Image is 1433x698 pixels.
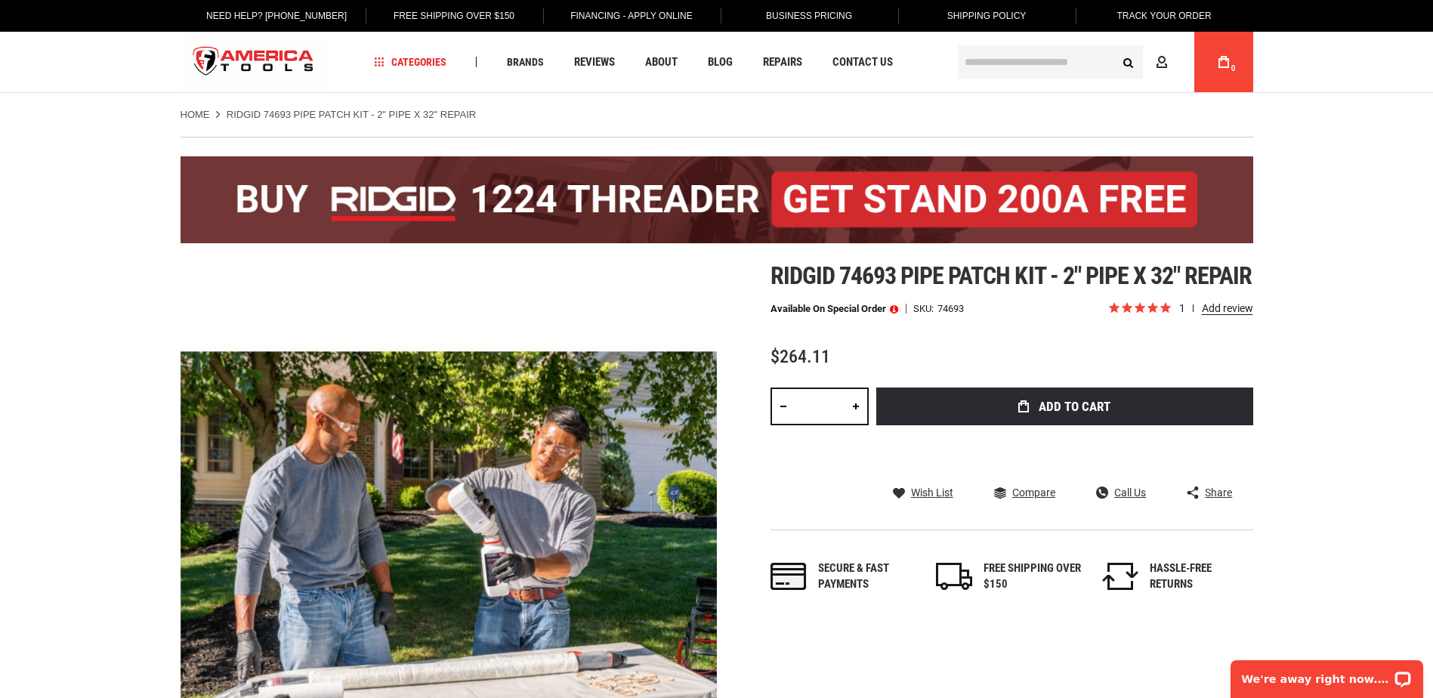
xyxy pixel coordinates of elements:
[893,486,953,499] a: Wish List
[1231,64,1236,73] span: 0
[911,487,953,498] span: Wish List
[1209,32,1238,92] a: 0
[771,261,1252,290] span: Ridgid 74693 pipe patch kit - 2" pipe x 32" repair
[645,57,678,68] span: About
[832,57,893,68] span: Contact Us
[771,304,898,314] p: Available on Special Order
[638,52,684,73] a: About
[227,109,477,120] strong: RIDGID 74693 PIPE PATCH KIT - 2" PIPE X 32" REPAIR
[771,346,830,367] span: $264.11
[1150,561,1248,593] div: HASSLE-FREE RETURNS
[937,304,964,313] div: 74693
[947,11,1027,21] span: Shipping Policy
[500,52,551,73] a: Brands
[1179,302,1253,314] span: 1 reviews
[994,486,1055,499] a: Compare
[1114,48,1143,76] button: Search
[1221,650,1433,698] iframe: LiveChat chat widget
[181,34,327,91] img: America Tools
[936,563,972,590] img: shipping
[1102,563,1138,590] img: returns
[708,57,733,68] span: Blog
[567,52,622,73] a: Reviews
[1012,487,1055,498] span: Compare
[367,52,453,73] a: Categories
[181,34,327,91] a: store logo
[1096,486,1146,499] a: Call Us
[826,52,900,73] a: Contact Us
[507,57,544,67] span: Brands
[1107,301,1253,317] span: Rated 5.0 out of 5 stars 1 reviews
[701,52,740,73] a: Blog
[181,156,1253,243] img: BOGO: Buy the RIDGID® 1224 Threader (26092), get the 92467 200A Stand FREE!
[1205,487,1232,498] span: Share
[181,108,210,122] a: Home
[574,57,615,68] span: Reviews
[984,561,1082,593] div: FREE SHIPPING OVER $150
[771,563,807,590] img: payments
[763,57,802,68] span: Repairs
[818,561,916,593] div: Secure & fast payments
[1114,487,1146,498] span: Call Us
[756,52,809,73] a: Repairs
[1039,400,1110,413] span: Add to Cart
[873,430,1256,474] iframe: Secure express checkout frame
[876,388,1253,425] button: Add to Cart
[374,57,446,67] span: Categories
[913,304,937,313] strong: SKU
